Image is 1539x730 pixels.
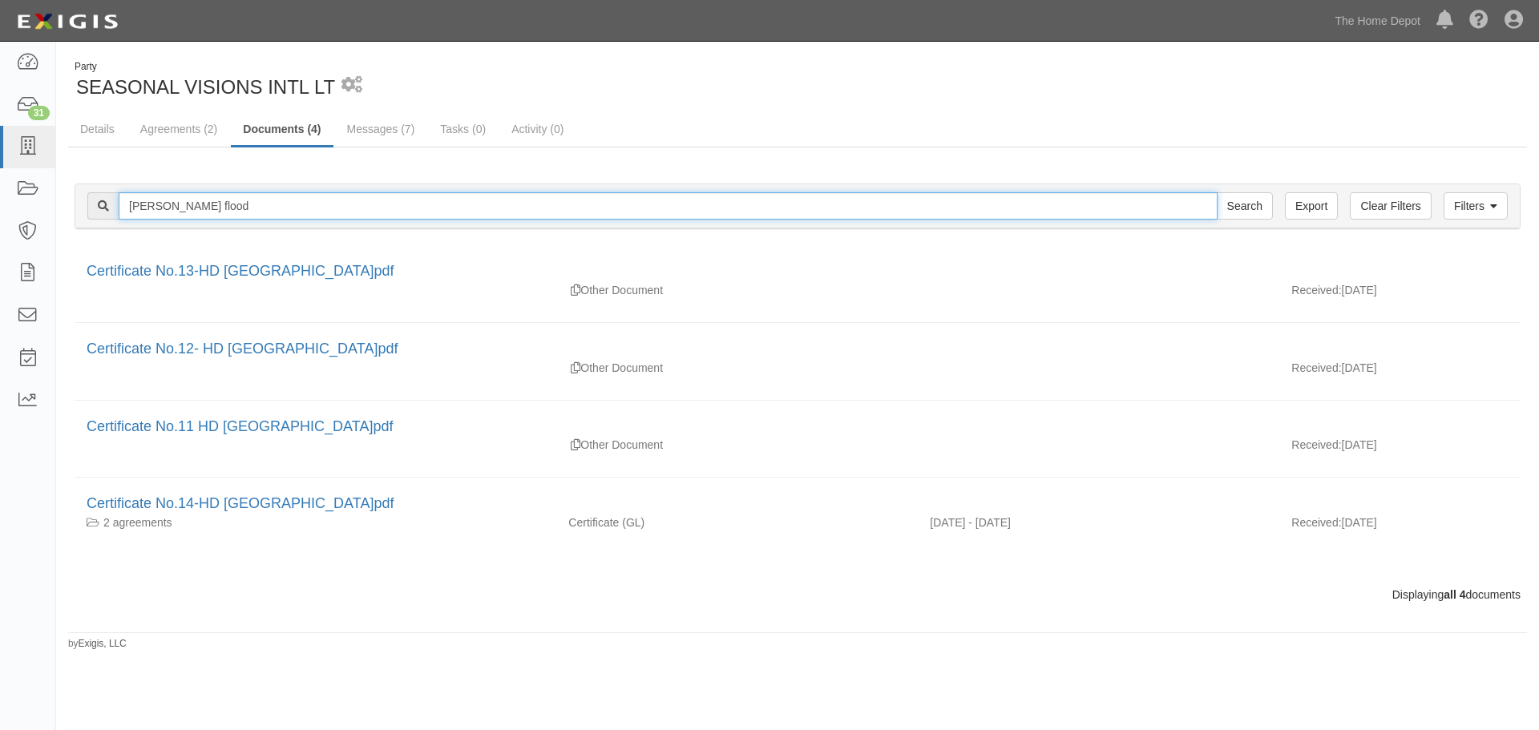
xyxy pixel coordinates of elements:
div: [DATE] [1279,282,1521,306]
div: 31 [28,106,50,120]
div: Certificate No.14-HD MEXICO.pdf [87,494,1509,514]
a: Export [1285,192,1338,220]
div: Certificate No.11 HD Canada.pdf [87,417,1509,438]
p: Received: [1291,282,1341,298]
p: Received: [1291,437,1341,453]
a: Documents (4) [231,113,333,147]
div: Other Document [556,360,918,376]
a: Tasks (0) [428,113,498,145]
div: Effective - Expiration [918,282,1279,283]
small: by [68,637,127,651]
a: Activity (0) [499,113,576,145]
div: Duplicate [571,437,580,453]
div: Other Document [556,282,918,298]
p: Received: [1291,360,1341,376]
div: Duplicate [571,282,580,298]
div: Certificate No.13-HD USA.pdf [87,261,1509,282]
div: Party [75,60,335,74]
span: SEASONAL VISIONS INTL LT [76,76,335,98]
div: Displaying documents [63,587,1533,603]
div: Other Document [556,437,918,453]
a: The Home Depot [1327,5,1428,37]
div: Effective - Expiration [918,360,1279,361]
a: Filters [1444,192,1508,220]
a: Details [68,113,127,145]
a: Certificate No.11 HD [GEOGRAPHIC_DATA]pdf [87,418,393,434]
div: Effective 01/01/2025 - Expiration 01/01/2026 [918,514,1279,530]
a: Agreements (2) [128,113,229,145]
a: Certificate No.14-HD [GEOGRAPHIC_DATA]pdf [87,495,394,511]
a: Clear Filters [1350,192,1431,220]
div: SEASONAL VISIONS INTL LT [68,60,786,101]
input: Search [119,192,1218,220]
div: SEASONAL VISIONS INTL LT (20545) SEASONAL VISIONS INTL LT (17115) [87,514,544,530]
p: Received: [1291,514,1341,530]
a: Messages (7) [335,113,427,145]
div: Duplicate [571,360,580,376]
div: [DATE] [1279,514,1521,538]
div: General Liability [556,514,918,530]
a: Exigis, LLC [79,638,127,649]
i: Help Center - Complianz [1469,11,1489,30]
div: [DATE] [1279,437,1521,461]
img: logo-5460c22ac91f19d4615b14bd174203de0afe785f0fc80cf4dbbc73dc1793850b.png [12,7,123,36]
i: 1 scheduled workflow [341,77,362,94]
a: Certificate No.13-HD [GEOGRAPHIC_DATA]pdf [87,263,394,279]
b: all 4 [1444,588,1465,601]
input: Search [1217,192,1273,220]
div: [DATE] [1279,360,1521,384]
div: Certificate No.12- HD USA.pdf [87,339,1509,360]
div: Effective - Expiration [918,437,1279,438]
a: Certificate No.12- HD [GEOGRAPHIC_DATA]pdf [87,341,398,357]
